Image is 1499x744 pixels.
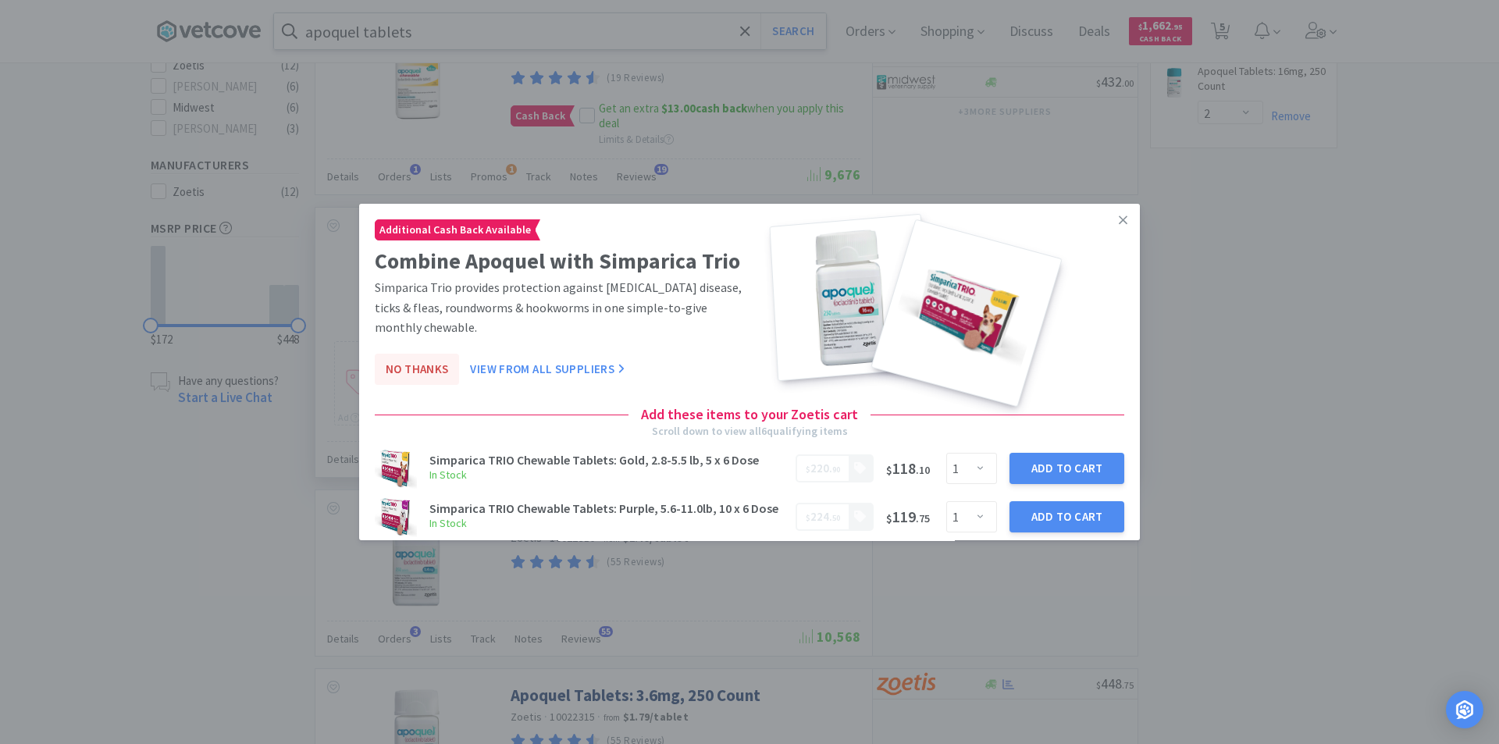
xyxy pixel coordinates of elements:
[886,511,892,525] span: $
[832,513,840,523] span: 50
[1009,453,1124,484] button: Add to Cart
[376,220,535,240] span: Additional Cash Back Available
[886,458,930,478] span: 118
[652,422,848,440] div: Scroll down to view all 6 qualifying items
[429,466,786,483] h6: In Stock
[916,463,930,477] span: . 10
[886,507,930,526] span: 119
[628,404,871,426] h4: Add these items to your Zoetis cart
[806,513,810,523] span: $
[1009,501,1124,532] button: Add to Cart
[375,278,743,338] p: Simparica Trio provides protection against [MEDICAL_DATA] disease, ticks & fleas, roundworms & ho...
[429,502,786,514] h3: Simparica TRIO Chewable Tablets: Purple, 5.6-11.0lb, 10 x 6 Dose
[886,463,892,477] span: $
[429,514,786,532] h6: In Stock
[429,454,786,466] h3: Simparica TRIO Chewable Tablets: Gold, 2.8-5.5 lb, 5 x 6 Dose
[375,244,743,279] h2: Combine Apoquel with Simparica Trio
[375,447,417,489] img: 153786e2b72e4582b937c322a9cf453e.png
[1446,691,1483,728] div: Open Intercom Messenger
[832,465,840,475] span: 90
[810,461,829,475] span: 220
[806,509,840,524] span: .
[375,354,459,385] button: No Thanks
[375,496,417,538] img: 38df40982a3c4d2f8ae19836f759c710.png
[810,509,829,524] span: 224
[806,465,810,475] span: $
[916,511,930,525] span: . 75
[806,461,840,475] span: .
[459,354,636,385] button: View From All Suppliers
